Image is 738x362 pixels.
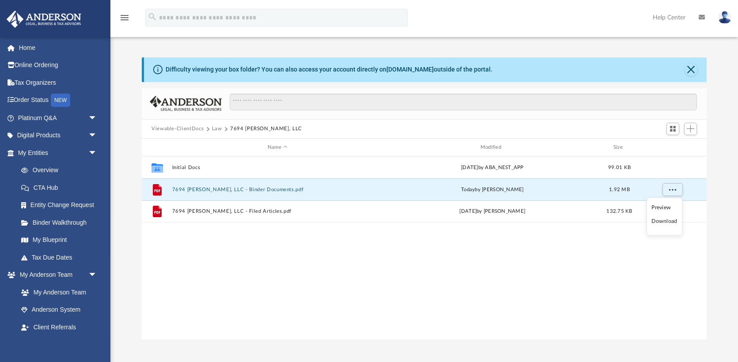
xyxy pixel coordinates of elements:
[718,11,731,24] img: User Pic
[461,187,475,192] span: today
[6,74,110,91] a: Tax Organizers
[51,94,70,107] div: NEW
[172,209,383,215] button: 7694 [PERSON_NAME], LLC - Filed Articles.pdf
[666,123,680,135] button: Switch to Grid View
[88,144,106,162] span: arrow_drop_down
[6,57,110,74] a: Online Ordering
[6,144,110,162] a: My Entitiesarrow_drop_down
[172,187,383,192] button: 7694 [PERSON_NAME], LLC - Binder Documents.pdf
[12,179,110,196] a: CTA Hub
[12,283,102,301] a: My Anderson Team
[662,183,683,196] button: More options
[230,125,302,133] button: 7694 [PERSON_NAME], LLC
[602,143,637,151] div: Size
[151,125,204,133] button: Viewable-ClientDocs
[651,203,677,212] li: Preview
[12,318,106,336] a: Client Referrals
[685,64,697,76] button: Close
[386,66,434,73] a: [DOMAIN_NAME]
[88,109,106,127] span: arrow_drop_down
[684,123,697,135] button: Add
[172,143,383,151] div: Name
[647,198,682,236] ul: More options
[12,231,106,249] a: My Blueprint
[166,65,492,74] div: Difficulty viewing your box folder? You can also access your account directly on outside of the p...
[146,143,168,151] div: id
[606,209,632,214] span: 132.75 KB
[609,187,630,192] span: 1.92 MB
[119,17,130,23] a: menu
[148,12,157,22] i: search
[172,165,383,170] button: Initial Docs
[651,217,677,226] li: Download
[12,196,110,214] a: Entity Change Request
[142,156,707,339] div: grid
[6,91,110,109] a: Order StatusNEW
[230,94,697,110] input: Search files and folders
[6,127,110,144] a: Digital Productsarrow_drop_down
[88,266,106,284] span: arrow_drop_down
[387,186,598,194] div: by [PERSON_NAME]
[12,162,110,179] a: Overview
[12,214,110,231] a: Binder Walkthrough
[212,125,222,133] button: Law
[6,266,106,284] a: My Anderson Teamarrow_drop_down
[387,208,598,216] div: [DATE] by [PERSON_NAME]
[6,39,110,57] a: Home
[387,164,598,172] div: [DATE] by ABA_NEST_APP
[12,249,110,266] a: Tax Due Dates
[4,11,84,28] img: Anderson Advisors Platinum Portal
[6,109,110,127] a: Platinum Q&Aarrow_drop_down
[12,301,106,319] a: Anderson System
[387,143,598,151] div: Modified
[608,165,631,170] span: 99.01 KB
[641,143,703,151] div: id
[119,12,130,23] i: menu
[88,127,106,145] span: arrow_drop_down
